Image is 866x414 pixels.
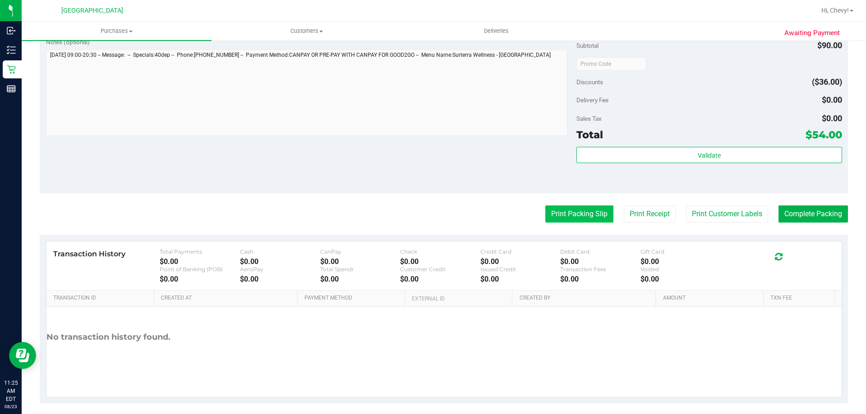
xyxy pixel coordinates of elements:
span: Total [576,128,603,141]
span: $0.00 [822,114,842,123]
inline-svg: Inventory [7,45,16,55]
th: External ID [405,291,512,307]
div: $0.00 [240,257,320,266]
div: Check [400,248,480,255]
div: CanPay [320,248,401,255]
div: Point of Banking (POB) [160,266,240,273]
div: $0.00 [480,257,561,266]
span: ($36.00) [812,77,842,86]
div: $0.00 [560,275,640,283]
div: Total Payments [160,248,240,255]
a: Created At [161,295,294,302]
button: Print Customer Labels [686,205,768,223]
inline-svg: Reports [7,84,16,93]
span: Customers [212,27,401,35]
span: $0.00 [822,95,842,105]
div: $0.00 [480,275,561,283]
inline-svg: Retail [7,65,16,74]
a: Purchases [22,22,212,41]
a: Created By [520,295,652,302]
div: $0.00 [160,275,240,283]
button: Print Receipt [624,205,676,223]
span: Purchases [22,27,212,35]
div: Voided [640,266,721,273]
div: Total Spendr [320,266,401,273]
inline-svg: Inbound [7,26,16,35]
span: $90.00 [817,41,842,50]
div: $0.00 [400,257,480,266]
span: Awaiting Payment [784,28,840,38]
span: Discounts [576,74,603,90]
div: $0.00 [320,275,401,283]
input: Promo Code [576,57,646,71]
div: $0.00 [640,275,721,283]
span: Subtotal [576,42,599,49]
div: Debit Card [560,248,640,255]
div: $0.00 [160,257,240,266]
a: Deliveries [401,22,591,41]
a: Payment Method [304,295,401,302]
a: Amount [663,295,760,302]
div: AeroPay [240,266,320,273]
div: $0.00 [240,275,320,283]
p: 08/23 [4,403,18,410]
button: Print Packing Slip [545,205,613,223]
a: Customers [212,22,401,41]
a: Txn Fee [770,295,831,302]
div: Customer Credit [400,266,480,273]
div: Gift Card [640,248,721,255]
iframe: Resource center [9,342,36,369]
span: Validate [698,152,721,159]
button: Complete Packing [778,205,848,223]
span: Deliveries [472,27,521,35]
div: Credit Card [480,248,561,255]
div: $0.00 [640,257,721,266]
div: Issued Credit [480,266,561,273]
button: Validate [576,147,842,163]
span: Delivery Fee [576,96,608,104]
p: 11:25 AM EDT [4,379,18,403]
div: No transaction history found. [46,307,170,368]
span: $54.00 [806,128,842,141]
div: Cash [240,248,320,255]
div: $0.00 [560,257,640,266]
span: [GEOGRAPHIC_DATA] [61,7,123,14]
span: Sales Tax [576,115,602,122]
span: Hi, Chevy! [821,7,849,14]
div: $0.00 [320,257,401,266]
span: Notes (optional) [46,38,90,45]
a: Transaction ID [53,295,151,302]
div: $0.00 [400,275,480,283]
div: Transaction Fees [560,266,640,273]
